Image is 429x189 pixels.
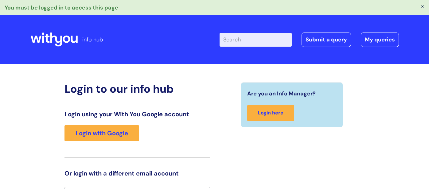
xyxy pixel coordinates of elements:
a: My queries [361,33,399,47]
button: × [421,3,424,9]
h3: Login using your With You Google account [64,110,210,118]
a: Login with Google [64,125,139,141]
input: Search [220,33,292,46]
a: Login here [247,105,294,121]
p: info hub [82,35,103,44]
h2: Login to our info hub [64,82,210,95]
h3: Or login with a different email account [64,170,210,177]
span: Are you an Info Manager? [247,89,316,98]
a: Submit a query [302,33,351,47]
